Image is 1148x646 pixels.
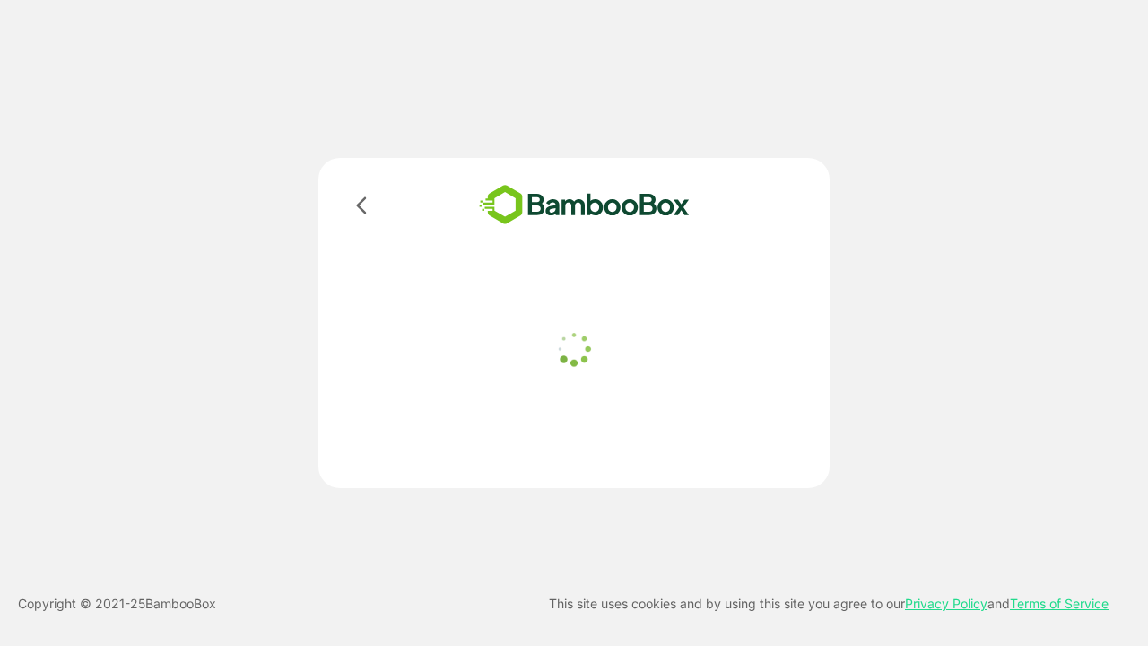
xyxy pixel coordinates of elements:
a: Terms of Service [1010,596,1109,611]
img: bamboobox [453,179,716,231]
a: Privacy Policy [905,596,987,611]
p: Copyright © 2021- 25 BambooBox [18,593,216,615]
p: This site uses cookies and by using this site you agree to our and [549,593,1109,615]
img: loader [552,327,596,371]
